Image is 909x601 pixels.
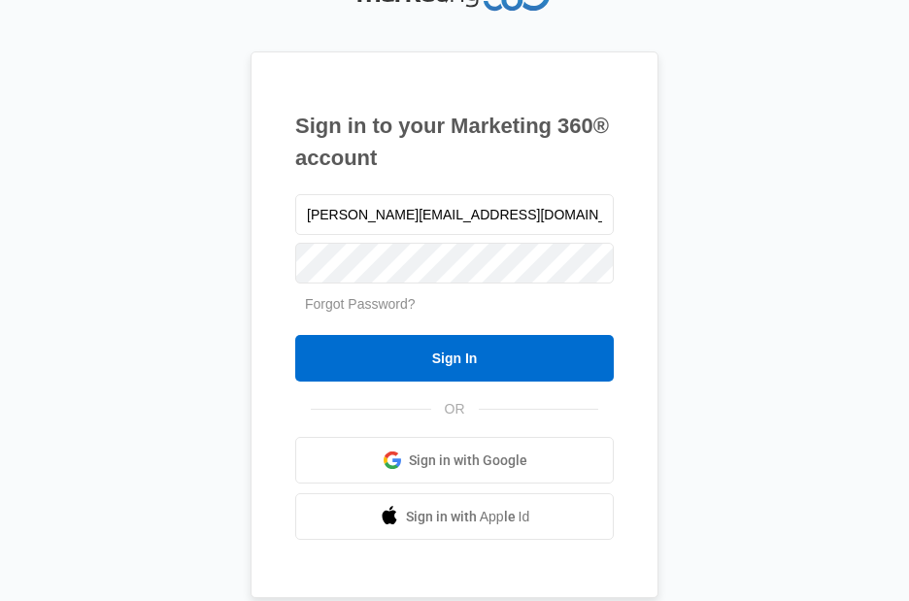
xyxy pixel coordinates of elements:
[295,437,614,484] a: Sign in with Google
[305,296,416,312] a: Forgot Password?
[409,451,527,471] span: Sign in with Google
[295,110,614,174] h1: Sign in to your Marketing 360® account
[295,335,614,382] input: Sign In
[406,507,530,527] span: Sign in with Apple Id
[295,493,614,540] a: Sign in with Apple Id
[295,194,614,235] input: Email
[431,399,479,419] span: OR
